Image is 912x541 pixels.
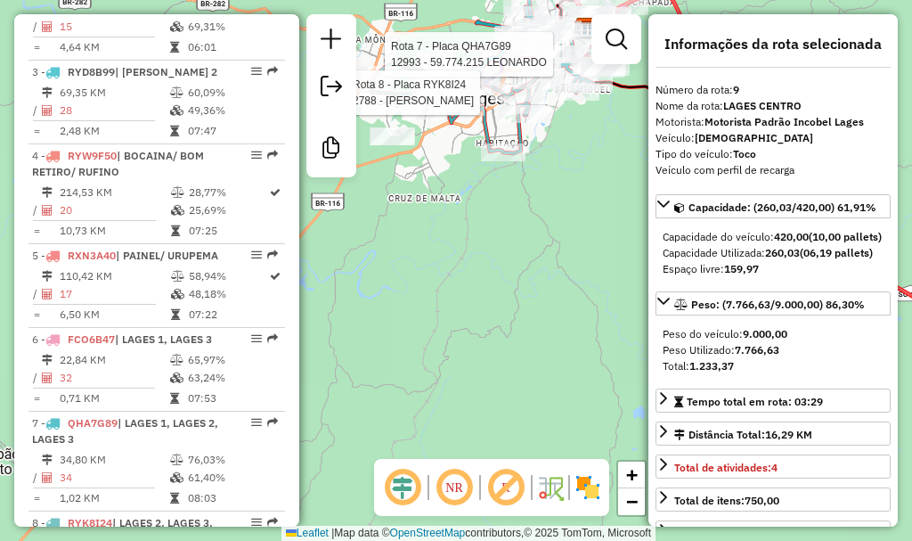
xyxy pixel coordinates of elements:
[187,122,277,140] td: 07:47
[655,389,891,413] a: Tempo total em rota: 03:29
[59,184,170,201] td: 214,53 KM
[267,333,278,344] em: Rota exportada
[267,150,278,160] em: Rota exportada
[170,455,183,465] i: % de utilização do peso
[59,267,170,285] td: 110,42 KM
[800,246,873,259] strong: (06,19 pallets)
[32,65,217,78] span: 3 -
[745,494,779,507] strong: 750,00
[42,373,53,383] i: Total de Atividades
[170,472,183,483] i: % de utilização da cubagem
[59,285,170,303] td: 17
[187,84,277,102] td: 60,09%
[618,488,645,515] a: Zoom out
[188,201,268,219] td: 25,69%
[536,473,565,502] img: Fluxo de ruas
[655,488,891,512] a: Total de itens:750,00
[251,417,262,428] em: Opções
[42,105,53,116] i: Total de Atividades
[32,102,41,119] td: /
[187,38,277,56] td: 06:01
[689,359,734,373] strong: 1.233,37
[59,38,169,56] td: 4,64 KM
[32,389,41,407] td: =
[188,285,268,303] td: 48,18%
[170,126,179,136] i: Tempo total em rota
[32,416,218,446] span: 7 -
[765,428,812,441] span: 16,29 KM
[695,131,813,144] strong: [DEMOGRAPHIC_DATA]
[32,149,204,178] span: | BOCAINA/ BOM RETIRO/ RUFINO
[771,461,778,474] strong: 4
[32,369,41,387] td: /
[626,490,638,512] span: −
[251,250,262,260] em: Opções
[171,309,180,320] i: Tempo total em rota
[626,463,638,486] span: +
[32,332,212,346] span: 6 -
[663,261,883,277] div: Espaço livre:
[187,369,277,387] td: 63,24%
[733,83,739,96] strong: 9
[251,333,262,344] em: Opções
[655,146,891,162] div: Tipo do veículo:
[704,115,864,128] strong: Motorista Padrão Incobel Lages
[68,249,116,262] span: RXN3A40
[618,462,645,488] a: Zoom in
[663,327,787,340] span: Peso do veículo:
[687,395,823,408] span: Tempo total em rota: 03:29
[251,66,262,77] em: Opções
[267,66,278,77] em: Rota exportada
[170,355,183,365] i: % de utilização do peso
[68,65,115,78] span: RYD8B99
[187,469,277,487] td: 61,40%
[733,147,756,160] strong: Toco
[59,122,169,140] td: 2,48 KM
[42,271,53,282] i: Distância Total
[655,194,891,218] a: Capacidade: (260,03/420,00) 61,91%
[655,291,891,316] a: Peso: (7.766,63/9.000,00) 86,30%
[32,222,41,240] td: =
[724,262,759,275] strong: 159,97
[59,201,170,219] td: 20
[59,351,169,369] td: 22,84 KM
[187,389,277,407] td: 07:53
[188,184,268,201] td: 28,77%
[32,18,41,36] td: /
[674,493,779,509] div: Total de itens:
[170,493,179,504] i: Tempo total em rota
[655,455,891,479] a: Total de atividades:4
[68,332,115,346] span: FCO6B47
[809,230,882,243] strong: (10,00 pallets)
[674,461,778,474] span: Total de atividades:
[42,472,53,483] i: Total de Atividades
[59,102,169,119] td: 28
[59,369,169,387] td: 32
[42,289,53,299] i: Total de Atividades
[674,427,812,443] div: Distância Total:
[655,162,891,178] div: Veículo com perfil de recarga
[59,469,169,487] td: 34
[32,489,41,507] td: =
[655,114,891,130] div: Motorista:
[59,18,169,36] td: 15
[286,527,329,539] a: Leaflet
[281,526,655,541] div: Map data © contributors,© 2025 TomTom, Microsoft
[313,130,349,170] a: Criar modelo
[655,422,891,446] a: Distância Total:16,29 KM
[691,298,865,311] span: Peso: (7.766,63/9.000,00) 86,30%
[598,21,634,57] a: Exibir filtros
[171,289,184,299] i: % de utilização da cubagem
[32,306,41,324] td: =
[663,358,883,374] div: Total:
[32,416,218,446] span: | LAGES 1, LAGES 2, LAGES 3
[171,271,184,282] i: % de utilização do peso
[42,355,53,365] i: Distância Total
[574,473,602,502] img: Exibir/Ocultar setores
[187,102,277,119] td: 49,36%
[743,327,787,340] strong: 9.000,00
[187,489,277,507] td: 08:03
[313,21,349,61] a: Nova sessão e pesquisa
[267,517,278,528] em: Rota exportada
[655,36,891,53] h4: Informações da rota selecionada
